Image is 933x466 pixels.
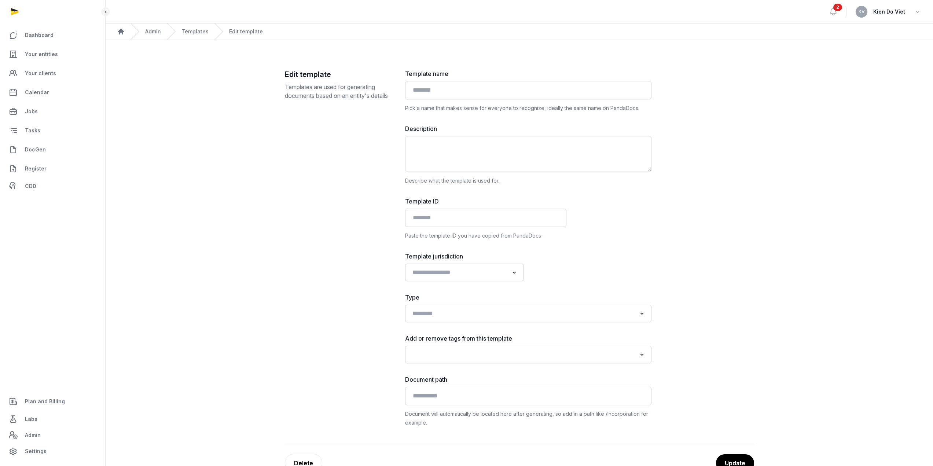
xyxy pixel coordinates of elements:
[405,252,524,261] label: Template jurisdiction
[873,7,905,16] span: Kien Do Viet
[6,393,99,410] a: Plan and Billing
[409,307,648,320] div: Search for option
[6,160,99,177] a: Register
[405,293,651,302] label: Type
[405,410,651,427] div: Document will automatically be located here after generating, so add in a path like /Incorporatio...
[25,88,49,97] span: Calendar
[405,334,651,343] label: Add or remove tags from this template
[106,23,933,40] nav: Breadcrumb
[6,84,99,101] a: Calendar
[6,443,99,460] a: Settings
[6,65,99,82] a: Your clients
[145,28,161,35] a: Admin
[6,122,99,139] a: Tasks
[181,28,209,35] a: Templates
[409,266,520,279] div: Search for option
[25,31,54,40] span: Dashboard
[859,10,865,14] span: KV
[6,103,99,120] a: Jobs
[6,141,99,158] a: DocGen
[856,6,867,18] button: KV
[409,349,636,360] input: Search for option
[6,179,99,194] a: CDD
[405,124,651,133] label: Description
[25,447,47,456] span: Settings
[405,375,651,384] label: Document path
[409,267,509,278] input: Search for option
[25,50,58,59] span: Your entities
[25,69,56,78] span: Your clients
[405,176,651,185] div: Describe what the template is used for.
[229,28,263,35] div: Edit template
[833,4,842,11] span: 2
[285,69,393,80] h2: Edit template
[6,428,99,443] a: Admin
[285,82,393,100] p: Templates are used for generating documents based on an entity's details
[6,26,99,44] a: Dashboard
[25,107,38,116] span: Jobs
[405,69,651,78] label: Template name
[25,164,47,173] span: Register
[409,348,648,361] div: Search for option
[409,308,636,319] input: Search for option
[25,182,36,191] span: CDD
[6,45,99,63] a: Your entities
[25,431,41,440] span: Admin
[405,197,566,206] label: Template ID
[405,231,566,240] div: Paste the template ID you have copied from PandaDocs
[6,410,99,428] a: Labs
[25,397,65,406] span: Plan and Billing
[25,415,37,423] span: Labs
[25,145,46,154] span: DocGen
[405,104,651,113] div: Pick a name that makes sense for everyone to recognize, ideally the same name on PandaDocs.
[25,126,40,135] span: Tasks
